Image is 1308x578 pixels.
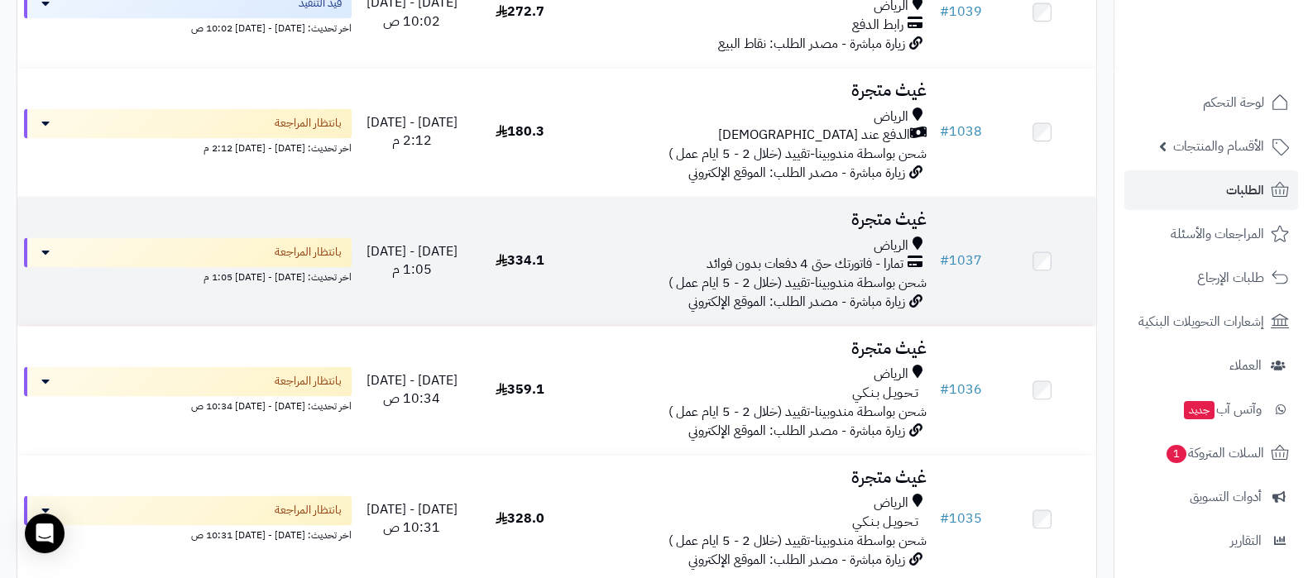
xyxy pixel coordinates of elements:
a: #1037 [940,251,982,270]
a: الطلبات [1124,170,1298,210]
span: أدوات التسويق [1190,485,1262,509]
span: زيارة مباشرة - مصدر الطلب: الموقع الإلكتروني [688,550,905,570]
span: شحن بواسطة مندوبينا-تقييد (خلال 2 - 5 ايام عمل ) [668,402,927,422]
a: #1035 [940,509,982,528]
span: شحن بواسطة مندوبينا-تقييد (خلال 2 - 5 ايام عمل ) [668,144,927,164]
a: أدوات التسويق [1124,477,1298,517]
div: اخر تحديث: [DATE] - [DATE] 10:02 ص [24,18,352,36]
a: إشعارات التحويلات البنكية [1124,302,1298,342]
span: 359.1 [496,380,544,399]
span: السلات المتروكة [1165,442,1264,465]
span: لوحة التحكم [1203,91,1264,114]
span: المراجعات والأسئلة [1171,222,1264,246]
span: الرياض [874,107,908,127]
span: وآتس آب [1182,398,1262,421]
span: شحن بواسطة مندوبينا-تقييد (خلال 2 - 5 ايام عمل ) [668,531,927,551]
span: [DATE] - [DATE] 10:34 ص [367,370,458,409]
span: الرياض [874,236,908,256]
h3: غيث متجرة [580,210,926,229]
span: شحن بواسطة مندوبينا-تقييد (خلال 2 - 5 ايام عمل ) [668,273,927,293]
span: تـحـويـل بـنـكـي [852,384,918,403]
div: اخر تحديث: [DATE] - [DATE] 2:12 م [24,138,352,155]
span: رابط الدفع [852,16,903,35]
span: # [940,251,949,270]
span: بانتظار المراجعة [275,502,342,518]
span: # [940,380,949,399]
div: اخر تحديث: [DATE] - [DATE] 1:05 م [24,267,352,284]
a: طلبات الإرجاع [1124,258,1298,298]
span: طلبات الإرجاع [1197,266,1264,289]
h3: غيث متجرة [580,339,926,358]
span: زيارة مباشرة - مصدر الطلب: الموقع الإلكتروني [688,292,905,312]
span: الأقسام والمنتجات [1173,135,1264,158]
span: 272.7 [496,2,544,21]
a: التقارير [1124,521,1298,561]
h3: غيث متجرة [580,468,926,487]
span: زيارة مباشرة - مصدر الطلب: نقاط البيع [718,34,905,54]
span: 334.1 [496,251,544,270]
div: Open Intercom Messenger [25,514,65,553]
span: بانتظار المراجعة [275,373,342,389]
img: logo-2.png [1195,15,1292,50]
div: اخر تحديث: [DATE] - [DATE] 10:31 ص [24,525,352,542]
span: جديد [1184,401,1215,419]
span: الدفع عند [DEMOGRAPHIC_DATA] [718,126,910,145]
a: العملاء [1124,346,1298,385]
span: زيارة مباشرة - مصدر الطلب: الموقع الإلكتروني [688,163,905,183]
span: [DATE] - [DATE] 10:31 ص [367,499,458,538]
a: #1039 [940,2,982,21]
a: وآتس آبجديد [1124,389,1298,429]
span: 1 [1166,444,1187,464]
span: # [940,509,949,528]
span: الطلبات [1226,179,1264,202]
span: بانتظار المراجعة [275,244,342,260]
a: السلات المتروكة1 [1124,433,1298,473]
span: # [940,122,949,141]
a: #1036 [940,380,982,399]
span: إشعارات التحويلات البنكية [1138,310,1264,333]
span: التقارير [1230,529,1262,552]
span: العملاء [1229,354,1262,377]
span: الرياض [874,365,908,384]
span: [DATE] - [DATE] 2:12 م [367,112,458,151]
span: تمارا - فاتورتك حتى 4 دفعات بدون فوائد [707,255,903,274]
span: 328.0 [496,509,544,528]
span: 180.3 [496,122,544,141]
span: بانتظار المراجعة [275,115,342,131]
a: لوحة التحكم [1124,83,1298,122]
span: [DATE] - [DATE] 1:05 م [367,241,458,280]
a: #1038 [940,122,982,141]
span: تـحـويـل بـنـكـي [852,513,918,532]
a: المراجعات والأسئلة [1124,214,1298,254]
h3: غيث متجرة [580,81,926,100]
span: # [940,2,949,21]
div: اخر تحديث: [DATE] - [DATE] 10:34 ص [24,396,352,413]
span: زيارة مباشرة - مصدر الطلب: الموقع الإلكتروني [688,421,905,441]
span: الرياض [874,494,908,513]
